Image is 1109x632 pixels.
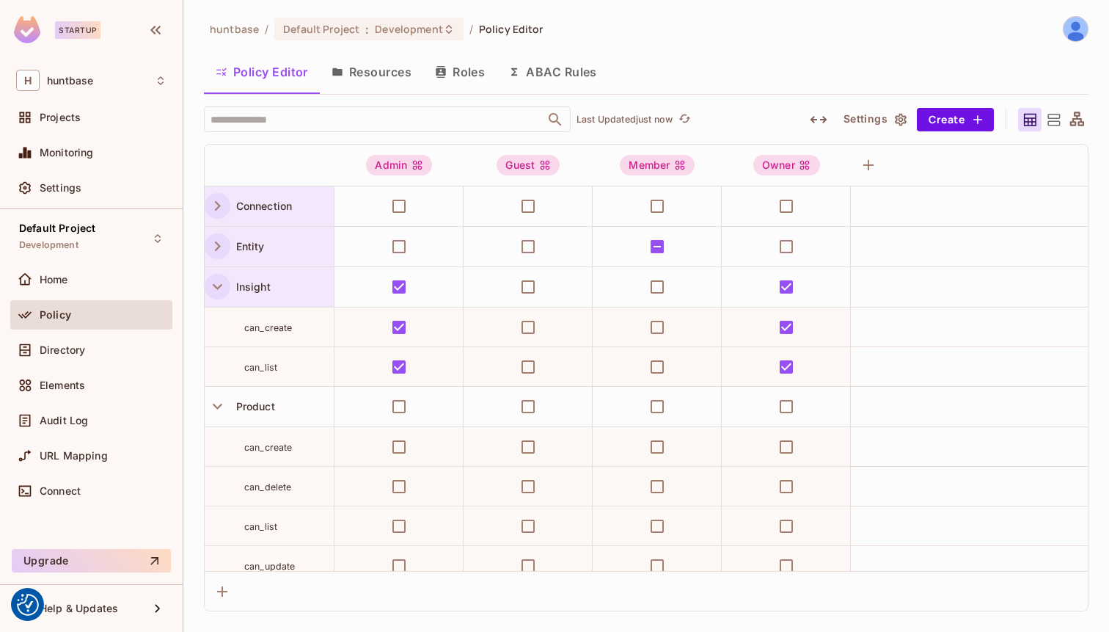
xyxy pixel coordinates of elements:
[40,112,81,123] span: Projects
[40,379,85,391] span: Elements
[40,603,118,614] span: Help & Updates
[265,22,268,36] li: /
[40,309,71,321] span: Policy
[545,109,566,130] button: Open
[244,521,277,532] span: can_list
[283,22,359,36] span: Default Project
[479,22,543,36] span: Policy Editor
[469,22,473,36] li: /
[753,155,820,175] div: Owner
[230,400,275,413] span: Product
[917,108,994,131] button: Create
[230,200,293,212] span: Connection
[55,21,100,39] div: Startup
[423,54,497,90] button: Roles
[230,280,271,293] span: Insight
[678,112,691,127] span: refresh
[365,23,370,35] span: :
[47,75,93,87] span: Workspace: huntbase
[40,485,81,497] span: Connect
[230,240,265,253] span: Entity
[676,111,693,128] button: refresh
[375,22,442,36] span: Development
[577,114,673,126] p: Last Updated just now
[497,54,609,90] button: ABAC Rules
[244,561,296,572] span: can_update
[14,16,40,43] img: SReyMgAAAABJRU5ErkJggg==
[12,549,171,573] button: Upgrade
[40,182,81,194] span: Settings
[244,322,293,333] span: can_create
[40,344,85,356] span: Directory
[204,54,320,90] button: Policy Editor
[244,482,292,493] span: can_delete
[320,54,423,90] button: Resources
[244,442,293,453] span: can_create
[40,274,68,286] span: Home
[210,22,259,36] span: the active workspace
[620,155,695,175] div: Member
[40,147,94,159] span: Monitoring
[16,70,40,91] span: H
[17,594,39,616] button: Consent Preferences
[19,222,95,234] span: Default Project
[838,108,911,131] button: Settings
[1064,17,1088,41] img: Ravindra Bangrawa
[17,594,39,616] img: Revisit consent button
[19,239,78,251] span: Development
[244,362,277,373] span: can_list
[366,155,432,175] div: Admin
[673,111,693,128] span: Click to refresh data
[497,155,560,175] div: Guest
[40,415,88,426] span: Audit Log
[40,450,108,462] span: URL Mapping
